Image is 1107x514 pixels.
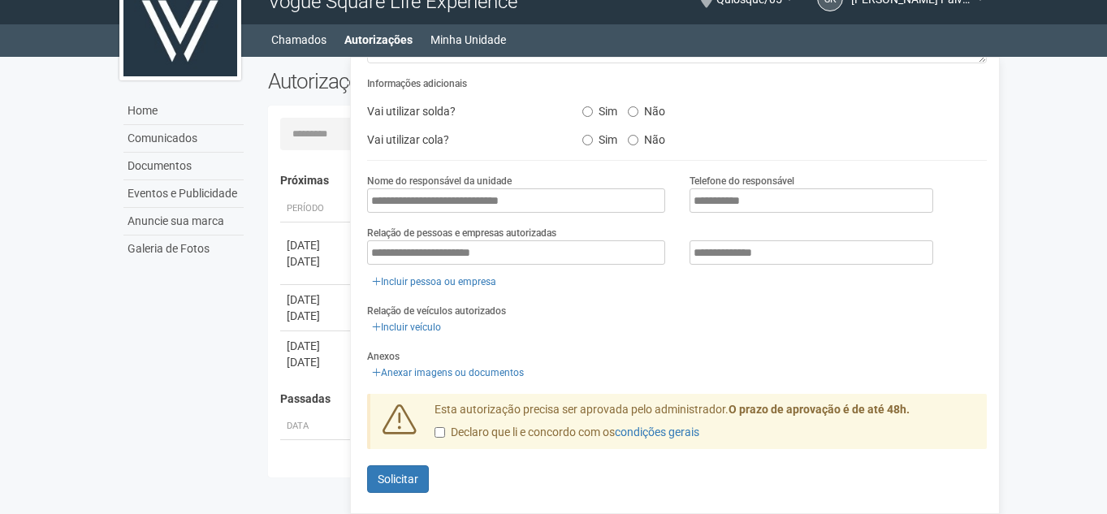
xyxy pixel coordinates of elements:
h4: Próximas [280,175,976,187]
div: Vai utilizar cola? [355,127,569,152]
div: [DATE] [287,292,347,308]
div: Esta autorização precisa ser aprovada pelo administrador. [422,402,988,449]
a: Autorizações [344,28,413,51]
a: Minha Unidade [430,28,506,51]
label: Telefone do responsável [690,174,794,188]
th: Período [280,196,353,222]
label: Não [628,99,665,119]
label: Sim [582,127,617,147]
a: Anexar imagens ou documentos [367,364,529,382]
label: Não [628,127,665,147]
a: condições gerais [615,425,699,438]
input: Não [628,106,638,117]
a: Incluir pessoa ou empresa [367,273,501,291]
input: Declaro que li e concordo com oscondições gerais [435,427,445,438]
div: [DATE] [287,338,347,354]
a: Galeria de Fotos [123,235,244,262]
label: Relação de pessoas e empresas autorizadas [367,226,556,240]
label: Informações adicionais [367,76,467,91]
input: Não [628,135,638,145]
input: Sim [582,135,593,145]
h4: Passadas [280,393,976,405]
div: [DATE] [287,237,347,253]
a: Documentos [123,153,244,180]
strong: O prazo de aprovação é de até 48h. [729,403,910,416]
a: Comunicados [123,125,244,153]
label: Nome do responsável da unidade [367,174,512,188]
label: Sim [582,99,617,119]
div: [DATE] [287,308,347,324]
input: Sim [582,106,593,117]
div: Vai utilizar solda? [355,99,569,123]
a: Home [123,97,244,125]
th: Data [280,413,353,440]
div: [DATE] [287,253,347,270]
a: Anuncie sua marca [123,208,244,235]
a: Eventos e Publicidade [123,180,244,208]
div: [DATE] [287,354,347,370]
span: Solicitar [378,473,418,486]
div: [DATE] [287,463,347,479]
label: Declaro que li e concordo com os [435,425,699,441]
h2: Autorizações [268,69,616,93]
a: Chamados [271,28,326,51]
a: Incluir veículo [367,318,446,336]
button: Solicitar [367,465,429,493]
label: Anexos [367,349,400,364]
label: Relação de veículos autorizados [367,304,506,318]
